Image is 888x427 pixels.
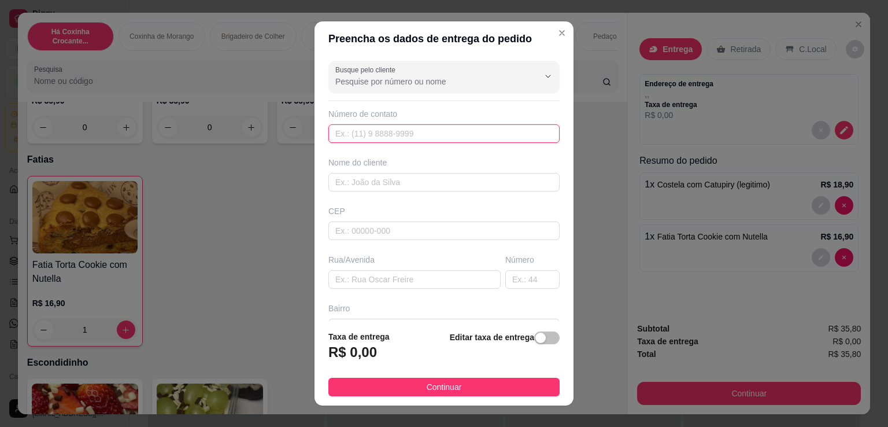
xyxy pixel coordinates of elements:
[328,205,560,217] div: CEP
[553,24,571,42] button: Close
[328,332,390,341] strong: Taxa de entrega
[328,124,560,143] input: Ex.: (11) 9 8888-9999
[427,381,462,393] span: Continuar
[450,333,534,342] strong: Editar taxa de entrega
[328,270,501,289] input: Ex.: Rua Oscar Freire
[335,65,399,75] label: Busque pelo cliente
[505,254,560,266] div: Número
[328,108,560,120] div: Número de contato
[328,173,560,192] input: Ex.: João da Silva
[328,157,560,168] div: Nome do cliente
[328,343,377,362] h3: R$ 0,00
[328,319,560,337] input: Ex.: Bairro Jardim
[328,303,560,314] div: Bairro
[335,76,520,87] input: Busque pelo cliente
[328,254,501,266] div: Rua/Avenida
[314,21,573,56] header: Preencha os dados de entrega do pedido
[539,67,557,86] button: Show suggestions
[328,378,560,396] button: Continuar
[505,270,560,289] input: Ex.: 44
[328,222,560,240] input: Ex.: 00000-000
